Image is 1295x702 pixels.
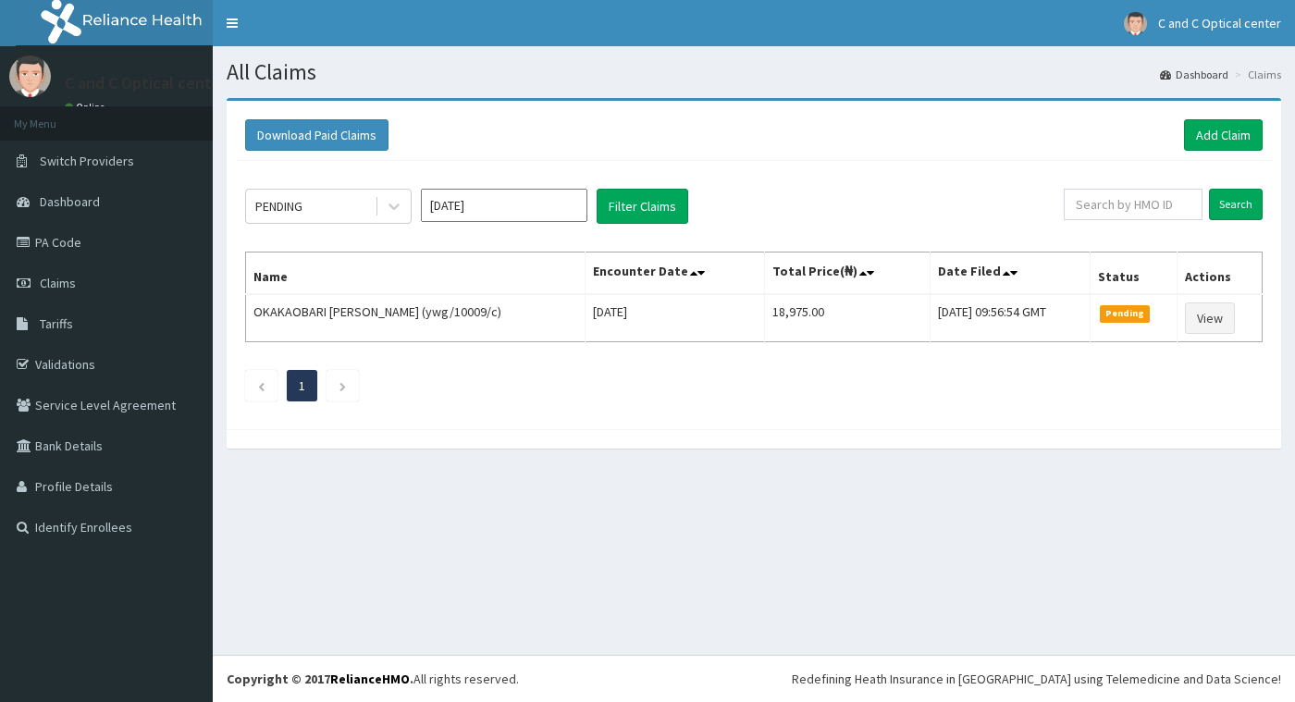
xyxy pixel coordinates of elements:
[586,294,764,342] td: [DATE]
[339,377,347,394] a: Next page
[1090,252,1178,295] th: Status
[255,197,302,216] div: PENDING
[764,252,930,295] th: Total Price(₦)
[246,252,586,295] th: Name
[65,101,109,114] a: Online
[1230,67,1281,82] li: Claims
[586,252,764,295] th: Encounter Date
[1184,119,1263,151] a: Add Claim
[40,153,134,169] span: Switch Providers
[421,189,587,222] input: Select Month and Year
[40,315,73,332] span: Tariffs
[1209,189,1263,220] input: Search
[299,377,305,394] a: Page 1 is your current page
[597,189,688,224] button: Filter Claims
[40,193,100,210] span: Dashboard
[9,55,51,97] img: User Image
[227,60,1281,84] h1: All Claims
[1100,305,1151,322] span: Pending
[245,119,388,151] button: Download Paid Claims
[1064,189,1202,220] input: Search by HMO ID
[930,294,1090,342] td: [DATE] 09:56:54 GMT
[930,252,1090,295] th: Date Filed
[1160,67,1228,82] a: Dashboard
[257,377,265,394] a: Previous page
[330,671,410,687] a: RelianceHMO
[764,294,930,342] td: 18,975.00
[1158,15,1281,31] span: C and C Optical center
[213,655,1295,702] footer: All rights reserved.
[792,670,1281,688] div: Redefining Heath Insurance in [GEOGRAPHIC_DATA] using Telemedicine and Data Science!
[1124,12,1147,35] img: User Image
[40,275,76,291] span: Claims
[1185,302,1235,334] a: View
[1178,252,1263,295] th: Actions
[65,75,227,92] p: C and C Optical center
[227,671,413,687] strong: Copyright © 2017 .
[246,294,586,342] td: OKAKAOBARI [PERSON_NAME] (ywg/10009/c)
